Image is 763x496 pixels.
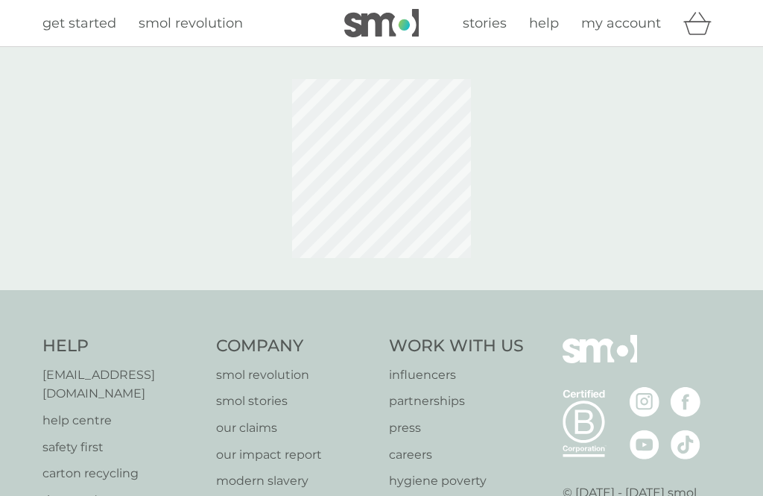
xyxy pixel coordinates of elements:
[389,392,524,411] a: partnerships
[389,445,524,465] a: careers
[42,464,201,483] a: carton recycling
[42,335,201,358] h4: Help
[216,335,375,358] h4: Company
[671,430,700,459] img: visit the smol Tiktok page
[683,8,721,38] div: basket
[42,365,201,404] a: [EMAIL_ADDRESS][DOMAIN_NAME]
[42,411,201,430] a: help centre
[671,387,700,417] img: visit the smol Facebook page
[581,13,661,34] a: my account
[139,15,243,31] span: smol revolution
[581,15,661,31] span: my account
[630,387,659,417] img: visit the smol Instagram page
[344,9,419,37] img: smol
[630,430,659,459] img: visit the smol Youtube page
[42,13,116,34] a: get started
[529,15,559,31] span: help
[216,445,375,465] a: our impact report
[216,418,375,438] a: our claims
[389,365,524,385] a: influencers
[563,335,637,386] img: smol
[463,13,507,34] a: stories
[389,471,524,491] a: hygiene poverty
[529,13,559,34] a: help
[463,15,507,31] span: stories
[216,365,375,385] a: smol revolution
[389,335,524,358] h4: Work With Us
[389,418,524,438] a: press
[42,15,116,31] span: get started
[139,13,243,34] a: smol revolution
[216,392,375,411] a: smol stories
[42,438,201,457] a: safety first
